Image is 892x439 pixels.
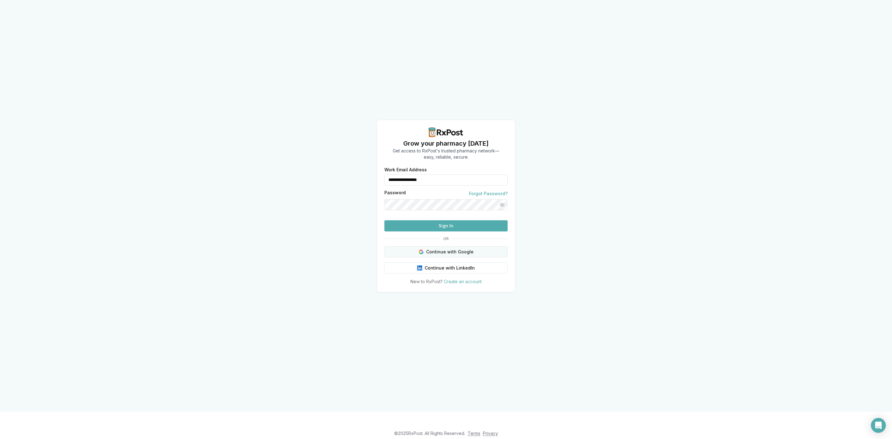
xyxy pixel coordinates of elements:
[483,431,498,436] a: Privacy
[417,266,422,270] img: LinkedIn
[496,199,508,210] button: Show password
[469,191,508,197] a: Forgot Password?
[384,191,406,197] label: Password
[384,246,508,257] button: Continue with Google
[410,279,443,284] span: New to RxPost?
[384,220,508,231] button: Sign In
[426,127,466,137] img: RxPost Logo
[468,431,480,436] a: Terms
[384,262,508,274] button: Continue with LinkedIn
[871,418,886,433] div: Open Intercom Messenger
[419,249,424,254] img: Google
[444,279,482,284] a: Create an account
[441,236,451,241] span: OR
[393,139,499,148] h1: Grow your pharmacy [DATE]
[384,168,508,172] label: Work Email Address
[393,148,499,160] p: Get access to RxPost's trusted pharmacy network— easy, reliable, secure.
